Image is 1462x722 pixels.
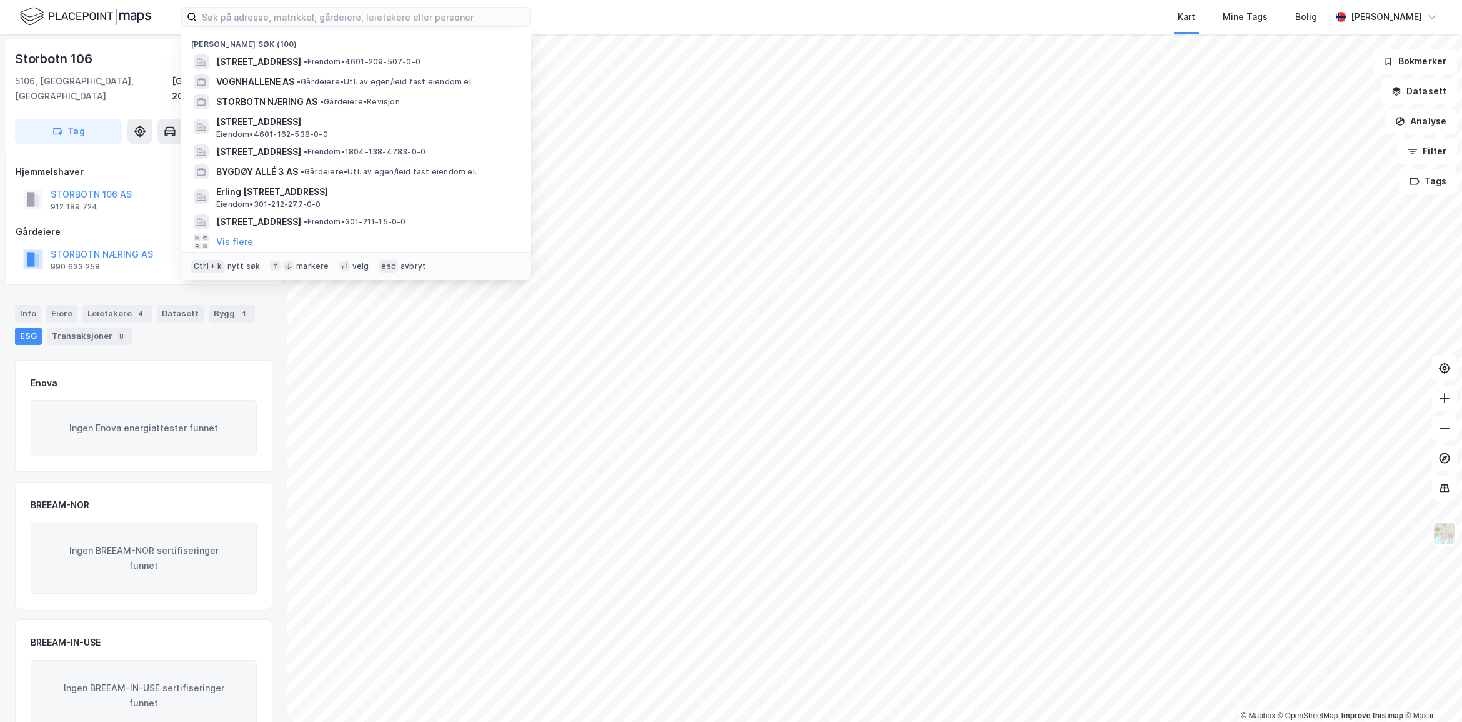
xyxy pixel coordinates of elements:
input: Søk på adresse, matrikkel, gårdeiere, leietakere eller personer [197,8,530,26]
button: Filter [1397,139,1457,164]
div: Enova [31,376,57,391]
div: Storbotn 106 [15,49,95,69]
div: avbryt [400,261,426,271]
span: [STREET_ADDRESS] [216,144,301,159]
div: [PERSON_NAME] søk (100) [181,29,531,52]
span: • [304,147,307,156]
span: Eiendom • 301-211-15-0-0 [304,217,406,227]
span: [STREET_ADDRESS] [216,114,516,129]
img: logo.f888ab2527a4732fd821a326f86c7f29.svg [20,6,151,28]
button: Vis flere [216,234,253,249]
span: [STREET_ADDRESS] [216,54,301,69]
span: Eiendom • 4601-162-538-0-0 [216,129,328,139]
a: OpenStreetMap [1278,711,1338,720]
a: Improve this map [1341,711,1403,720]
div: 5106, [GEOGRAPHIC_DATA], [GEOGRAPHIC_DATA] [15,74,172,104]
div: Datasett [157,305,204,323]
span: Eiendom • 1804-138-4783-0-0 [304,147,425,157]
div: Ingen Enova energiattester funnet [31,400,257,456]
div: 1 [237,308,250,320]
span: • [297,77,301,86]
span: Gårdeiere • Revisjon [320,97,400,107]
button: Datasett [1381,79,1457,104]
span: Gårdeiere • Utl. av egen/leid fast eiendom el. [301,167,477,177]
iframe: Chat Widget [1400,662,1462,722]
div: 912 189 724 [51,202,97,212]
div: Bygg [209,305,255,323]
button: Tag [15,119,122,144]
div: Info [15,305,41,323]
div: velg [352,261,369,271]
button: Bokmerker [1373,49,1457,74]
div: [PERSON_NAME] [1351,9,1422,24]
div: BREEAM-NOR [31,498,89,513]
div: markere [296,261,329,271]
div: Bolig [1295,9,1317,24]
div: [GEOGRAPHIC_DATA], 209/507 [172,74,272,104]
span: • [304,57,307,66]
span: Gårdeiere • Utl. av egen/leid fast eiendom el. [297,77,473,87]
button: Analyse [1385,109,1457,134]
div: 4 [134,308,147,320]
span: [STREET_ADDRESS] [216,214,301,229]
div: Mine Tags [1223,9,1268,24]
div: BREEAM-IN-USE [31,635,101,650]
img: Z [1433,521,1456,545]
div: ESG [15,328,42,345]
div: 8 [115,330,127,343]
span: Eiendom • 4601-209-507-0-0 [304,57,420,67]
div: Hjemmelshaver [16,164,272,179]
div: nytt søk [227,261,261,271]
div: Transaksjoner [47,328,132,345]
span: • [320,97,324,106]
span: STORBOTN NÆRING AS [216,94,317,109]
span: • [301,167,304,176]
span: VOGNHALLENE AS [216,74,294,89]
span: Erling [STREET_ADDRESS] [216,184,516,199]
span: Eiendom • 301-212-277-0-0 [216,199,321,209]
a: Mapbox [1241,711,1275,720]
div: Leietakere [82,305,152,323]
div: 990 633 258 [51,262,100,272]
span: • [304,217,307,226]
div: Kontrollprogram for chat [1400,662,1462,722]
div: Kart [1178,9,1195,24]
div: Gårdeiere [16,224,272,239]
div: Ingen BREEAM-NOR sertifiseringer funnet [31,523,257,594]
div: Ctrl + k [191,260,225,273]
button: Tags [1399,169,1457,194]
div: esc [379,260,398,273]
div: Eiere [46,305,77,323]
span: BYGDØY ALLÉ 3 AS [216,164,298,179]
